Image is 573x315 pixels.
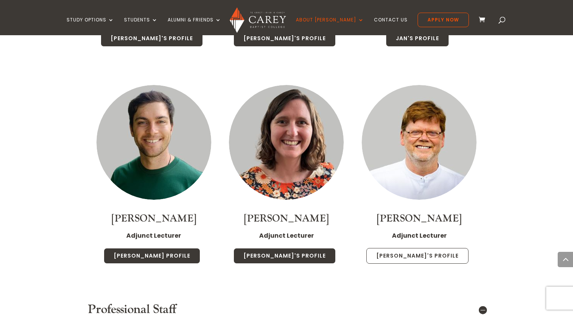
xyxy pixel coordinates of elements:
a: [PERSON_NAME]'s Profile [101,31,203,47]
a: About [PERSON_NAME] [296,17,364,35]
strong: Adjunct Lecturer [259,231,314,240]
a: Contact Us [374,17,408,35]
a: [PERSON_NAME] [111,212,196,225]
a: [PERSON_NAME] Profile [104,248,200,264]
a: Students [124,17,158,35]
a: Apply Now [418,13,469,27]
a: [PERSON_NAME]'s Profile [233,31,336,47]
a: Alumni & Friends [168,17,221,35]
a: [PERSON_NAME] [244,212,329,225]
a: Study Options [67,17,114,35]
a: [PERSON_NAME] [377,212,462,225]
img: Sarah_Rice_2023_300x300 [229,85,344,200]
a: [PERSON_NAME]'s Profile [233,248,336,264]
strong: Adjunct Lecturer [126,231,181,240]
img: Carey Baptist College [230,7,286,33]
img: Paul Windsor_300x300 [362,85,477,200]
strong: Adjunct Lecturer [392,231,447,240]
a: [PERSON_NAME]'s Profile [366,248,469,264]
a: Jan's Profile [386,31,449,47]
img: Elliot Rice_2023_300x300 [96,85,211,200]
